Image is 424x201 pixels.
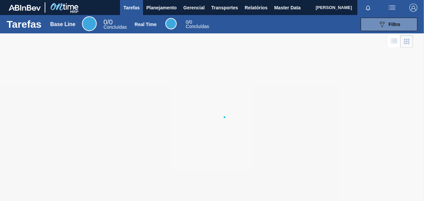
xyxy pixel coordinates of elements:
[361,18,417,31] button: Filtro
[186,19,188,25] span: 0
[50,21,76,27] div: Base Line
[82,16,97,31] div: Base Line
[146,4,177,12] span: Planejamento
[103,19,127,29] div: Base Line
[389,22,400,27] span: Filtro
[183,4,205,12] span: Gerencial
[135,22,157,27] div: Real Time
[186,19,192,25] span: / 0
[211,4,238,12] span: Transportes
[123,4,140,12] span: Tarefas
[9,5,41,11] img: TNhmsLtSVTkK8tSr43FrP2fwEKptu5GPRR3wAAAABJRU5ErkJggg==
[245,4,267,12] span: Relatórios
[186,20,209,29] div: Real Time
[357,3,379,12] button: Notificações
[103,18,113,26] span: / 0
[165,18,177,29] div: Real Time
[186,24,209,29] span: Concluídas
[388,4,396,12] img: userActions
[103,18,107,26] span: 0
[409,4,417,12] img: Logout
[274,4,300,12] span: Master Data
[103,24,127,30] span: Concluídas
[7,20,42,28] h1: Tarefas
